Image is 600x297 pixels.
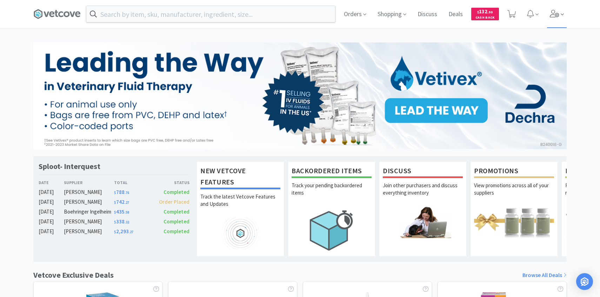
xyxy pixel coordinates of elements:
[129,230,133,234] span: . 27
[114,208,129,215] span: 435
[33,269,114,281] h1: Vetcove Exclusive Deals
[33,42,567,149] img: 6bcff1d5513c4292bcae26201ab6776f.jpg
[114,228,133,235] span: 2,293
[522,271,567,280] a: Browse All Deals
[200,217,280,249] img: hero_feature_roadmap.png
[114,189,129,195] span: 788
[114,190,116,195] span: $
[39,217,64,226] div: [DATE]
[292,182,372,206] p: Track your pending backordered items
[159,198,189,205] span: Order Placed
[39,227,64,236] div: [DATE]
[39,179,64,186] div: Date
[64,217,114,226] div: [PERSON_NAME]
[474,206,554,238] img: hero_promotions.png
[39,208,189,216] a: [DATE]Boehringer Ingelheim$435.58Completed
[487,10,493,14] span: . 30
[114,230,116,234] span: $
[64,188,114,196] div: [PERSON_NAME]
[415,11,440,18] a: Discuss
[292,206,372,254] img: hero_backorders.png
[477,8,493,15] span: 132
[125,190,129,195] span: . 76
[292,165,372,178] h1: Backordered Items
[125,220,129,224] span: . 32
[114,200,116,205] span: $
[196,161,284,257] a: New Vetcove FeaturesTrack the latest Vetcove Features and Updates
[64,198,114,206] div: [PERSON_NAME]
[475,16,495,20] span: Cash Back
[470,161,558,257] a: PromotionsView promotions across all of your suppliers
[446,11,466,18] a: Deals
[383,206,463,238] img: hero_discuss.png
[125,210,129,215] span: . 58
[39,161,100,171] h1: Sploot- Interquest
[64,227,114,236] div: [PERSON_NAME]
[164,218,189,225] span: Completed
[39,198,64,206] div: [DATE]
[39,217,189,226] a: [DATE][PERSON_NAME]$338.32Completed
[114,220,116,224] span: $
[200,165,280,189] h1: New Vetcove Features
[471,5,499,23] a: $132.30Cash Back
[125,200,129,205] span: . 27
[86,6,335,22] input: Search by item, sku, manufacturer, ingredient, size...
[64,208,114,216] div: Boehringer Ingelheim
[477,10,479,14] span: $
[383,182,463,206] p: Join other purchasers and discuss everything inventory
[39,208,64,216] div: [DATE]
[39,188,64,196] div: [DATE]
[39,188,189,196] a: [DATE][PERSON_NAME]$788.76Completed
[164,208,189,215] span: Completed
[379,161,467,257] a: DiscussJoin other purchasers and discuss everything inventory
[64,179,114,186] div: Supplier
[383,165,463,178] h1: Discuss
[114,198,129,205] span: 742
[164,189,189,195] span: Completed
[114,179,152,186] div: Total
[39,198,189,206] a: [DATE][PERSON_NAME]$742.27Order Placed
[114,210,116,215] span: $
[164,228,189,235] span: Completed
[288,161,375,257] a: Backordered ItemsTrack your pending backordered items
[576,273,593,290] div: Open Intercom Messenger
[39,227,189,236] a: [DATE][PERSON_NAME]$2,293.27Completed
[474,165,554,178] h1: Promotions
[474,182,554,206] p: View promotions across all of your suppliers
[152,179,189,186] div: Status
[200,193,280,217] p: Track the latest Vetcove Features and Updates
[114,218,129,225] span: 338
